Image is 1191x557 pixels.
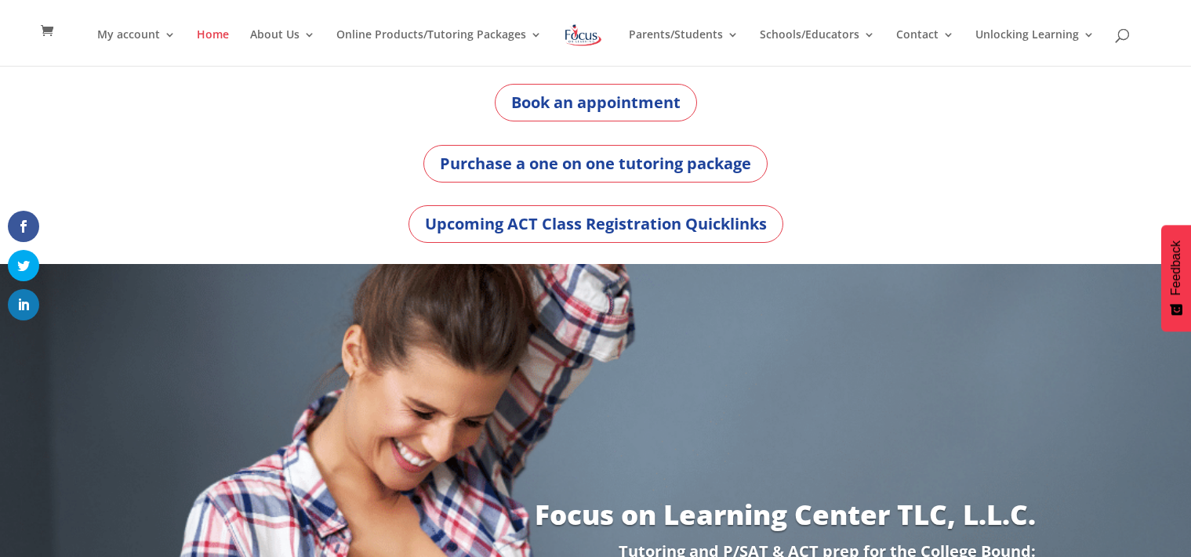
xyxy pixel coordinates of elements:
a: My account [97,29,176,66]
a: Unlocking Learning [975,29,1095,66]
a: Parents/Students [629,29,739,66]
a: Contact [896,29,954,66]
a: Home [197,29,229,66]
a: Online Products/Tutoring Packages [336,29,542,66]
a: Purchase a one on one tutoring package [423,145,768,183]
a: Schools/Educators [760,29,875,66]
span: Feedback [1169,241,1183,295]
a: Upcoming ACT Class Registration Quicklinks [408,205,783,243]
button: Feedback - Show survey [1161,225,1191,331]
a: Book an appointment [495,84,697,121]
a: Focus on Learning Center TLC, L.L.C. [535,496,1036,533]
a: About Us [250,29,315,66]
img: Focus on Learning [563,21,604,49]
